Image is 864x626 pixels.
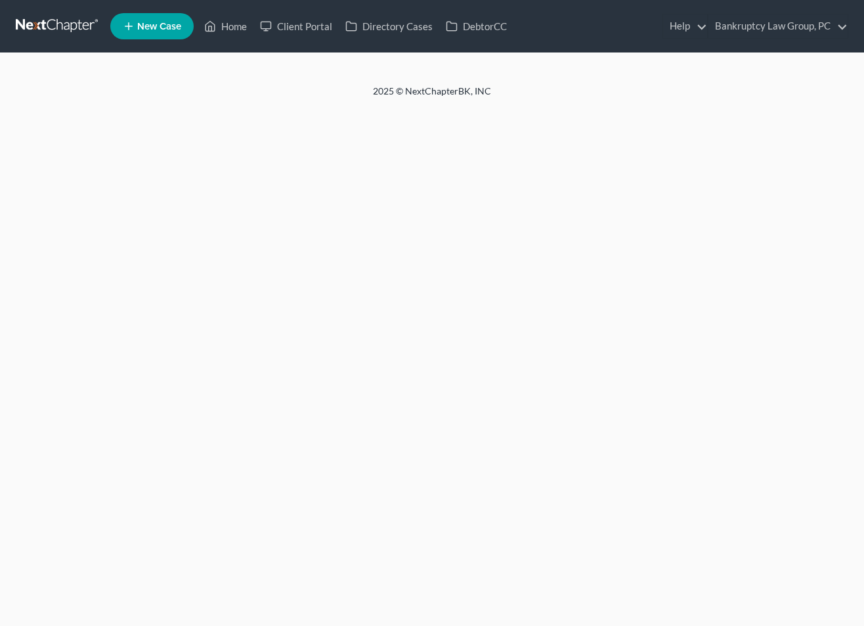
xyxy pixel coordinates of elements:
[198,14,253,38] a: Home
[58,85,806,108] div: 2025 © NextChapterBK, INC
[253,14,339,38] a: Client Portal
[110,13,194,39] new-legal-case-button: New Case
[439,14,513,38] a: DebtorCC
[339,14,439,38] a: Directory Cases
[708,14,848,38] a: Bankruptcy Law Group, PC
[663,14,707,38] a: Help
